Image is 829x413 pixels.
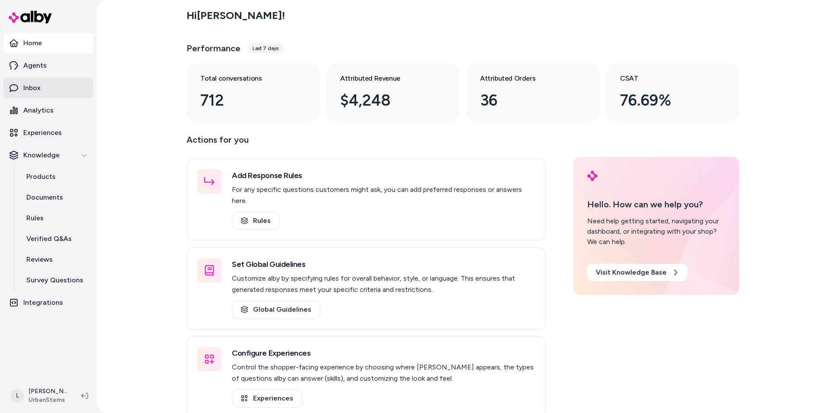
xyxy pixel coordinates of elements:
div: 712 [200,89,292,112]
a: Total conversations 712 [187,63,320,122]
a: Survey Questions [18,270,93,291]
h3: Attributed Revenue [340,73,432,84]
a: Home [3,33,93,53]
h3: Attributed Orders [480,73,572,84]
p: Rules [26,213,44,223]
p: Analytics [23,105,54,116]
a: Experiences [3,122,93,143]
img: alby Logo [587,171,598,181]
button: L[PERSON_NAME]UrbanStems [5,382,74,410]
a: CSAT 76.69% [606,63,739,122]
p: Actions for you [187,133,546,153]
a: Attributed Orders 36 [466,63,599,122]
p: Hello. How can we help you? [587,198,725,211]
h3: Add Response Rules [232,169,535,181]
div: 76.69% [620,89,712,112]
a: Products [18,166,93,187]
p: Verified Q&As [26,234,72,244]
span: L [10,389,24,403]
h3: CSAT [620,73,712,84]
a: Verified Q&As [18,228,93,249]
a: Global Guidelines [232,300,320,319]
p: Documents [26,192,63,203]
h2: Hi [PERSON_NAME] ! [187,9,285,22]
a: Analytics [3,100,93,121]
p: Customize alby by specifying rules for overall behavior, style, or language. This ensures that ge... [232,273,535,295]
div: Last 7 days [247,43,284,53]
a: Visit Knowledge Base [587,264,687,281]
a: Experiences [232,389,302,407]
a: Documents [18,187,93,208]
p: Control the shopper-facing experience by choosing where [PERSON_NAME] appears, the types of quest... [232,362,535,384]
p: Agents [23,60,47,71]
p: Survey Questions [26,275,83,285]
p: Inbox [23,83,41,93]
p: Integrations [23,297,63,308]
a: Rules [18,208,93,228]
a: Rules [232,212,280,230]
p: For any specific questions customers might ask, you can add preferred responses or answers here. [232,184,535,206]
p: Reviews [26,254,53,265]
div: 36 [480,89,572,112]
a: Integrations [3,292,93,313]
a: Inbox [3,78,93,98]
p: [PERSON_NAME] [28,387,67,396]
span: UrbanStems [28,396,67,404]
p: Products [26,172,56,182]
div: Need help getting started, navigating your dashboard, or integrating with your shop? We can help. [587,216,725,247]
p: Home [23,38,42,48]
a: Attributed Revenue $4,248 [326,63,459,122]
img: alby Logo [9,11,52,23]
h3: Performance [187,42,240,54]
h3: Set Global Guidelines [232,258,535,270]
div: $4,248 [340,89,432,112]
a: Reviews [18,249,93,270]
button: Knowledge [3,145,93,166]
p: Knowledge [23,150,60,160]
h3: Configure Experiences [232,347,535,359]
a: Agents [3,55,93,76]
h3: Total conversations [200,73,292,84]
p: Experiences [23,128,62,138]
